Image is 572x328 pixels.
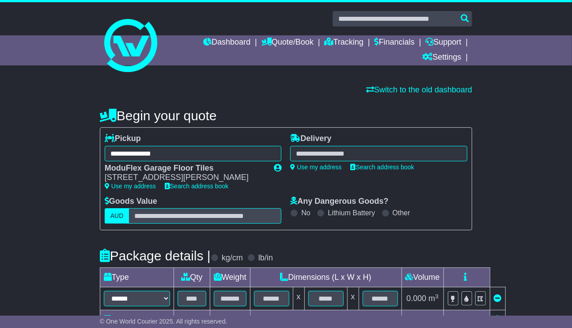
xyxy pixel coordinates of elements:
td: Qty [174,268,210,287]
label: Goods Value [105,197,157,206]
span: 0.000 [406,294,426,303]
a: Support [425,35,461,50]
label: kg/cm [222,253,243,263]
label: lb/in [258,253,273,263]
a: Remove this item [494,294,502,303]
a: Financials [375,35,415,50]
td: Type [100,268,174,287]
td: x [347,287,359,310]
label: Pickup [105,134,141,144]
td: Dimensions (L x W x H) [250,268,402,287]
sup: 3 [435,293,439,300]
span: m [428,294,439,303]
label: Delivery [290,134,331,144]
label: Other [393,209,410,217]
a: Use my address [105,183,156,190]
sup: 3 [435,314,439,321]
label: No [301,209,310,217]
a: Settings [422,50,461,65]
td: Volume [402,268,443,287]
div: [STREET_ADDRESS][PERSON_NAME] [105,173,265,183]
span: © One World Courier 2025. All rights reserved. [100,318,227,325]
label: Any Dangerous Goods? [290,197,388,206]
h4: Package details | [100,248,211,263]
td: x [293,287,304,310]
td: Weight [210,268,250,287]
label: AUD [105,208,129,224]
h4: Begin your quote [100,108,472,123]
a: Tracking [325,35,364,50]
a: Search address book [165,183,228,190]
a: Search address book [351,164,414,171]
a: Quote/Book [261,35,314,50]
label: Lithium Battery [328,209,375,217]
div: ModuFlex Garage Floor Tiles [105,164,265,173]
a: Use my address [290,164,341,171]
a: Switch to the old dashboard [366,85,472,94]
a: Dashboard [203,35,250,50]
